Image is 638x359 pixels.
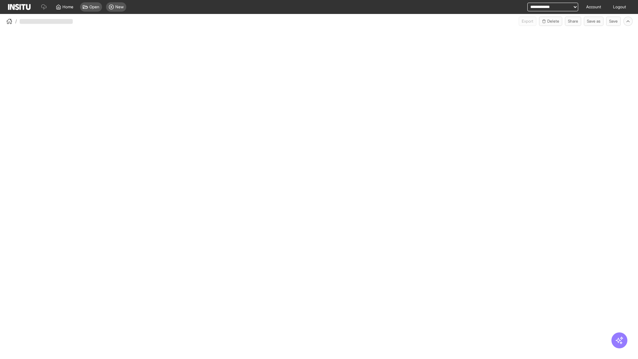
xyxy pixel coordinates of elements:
[5,17,17,25] button: /
[539,17,562,26] button: Delete
[519,17,536,26] span: Can currently only export from Insights reports.
[15,18,17,25] span: /
[565,17,581,26] button: Share
[62,4,73,10] span: Home
[519,17,536,26] button: Export
[606,17,621,26] button: Save
[8,4,31,10] img: Logo
[584,17,603,26] button: Save as
[115,4,124,10] span: New
[89,4,99,10] span: Open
